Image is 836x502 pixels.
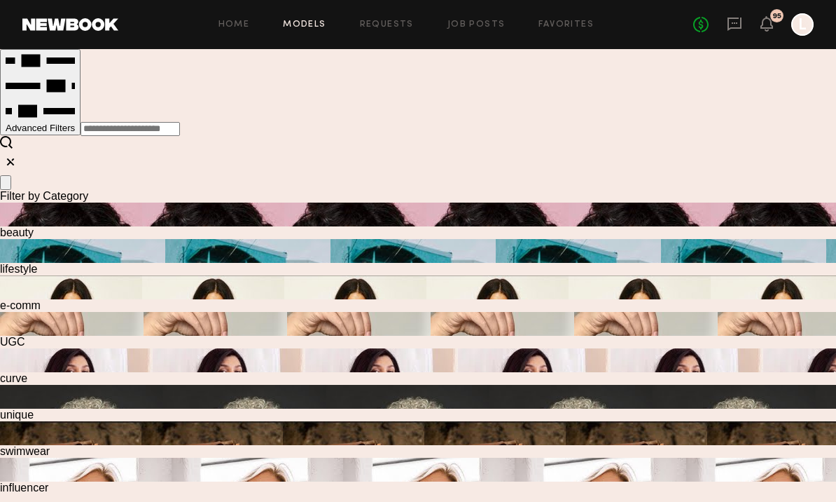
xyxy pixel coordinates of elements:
a: Home [218,20,250,29]
div: 95 [772,13,781,20]
a: Models [283,20,326,29]
span: Advanced Filters [6,123,75,133]
a: Job Posts [447,20,506,29]
a: Requests [360,20,414,29]
a: L [791,13,814,36]
a: Favorites [538,20,594,29]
